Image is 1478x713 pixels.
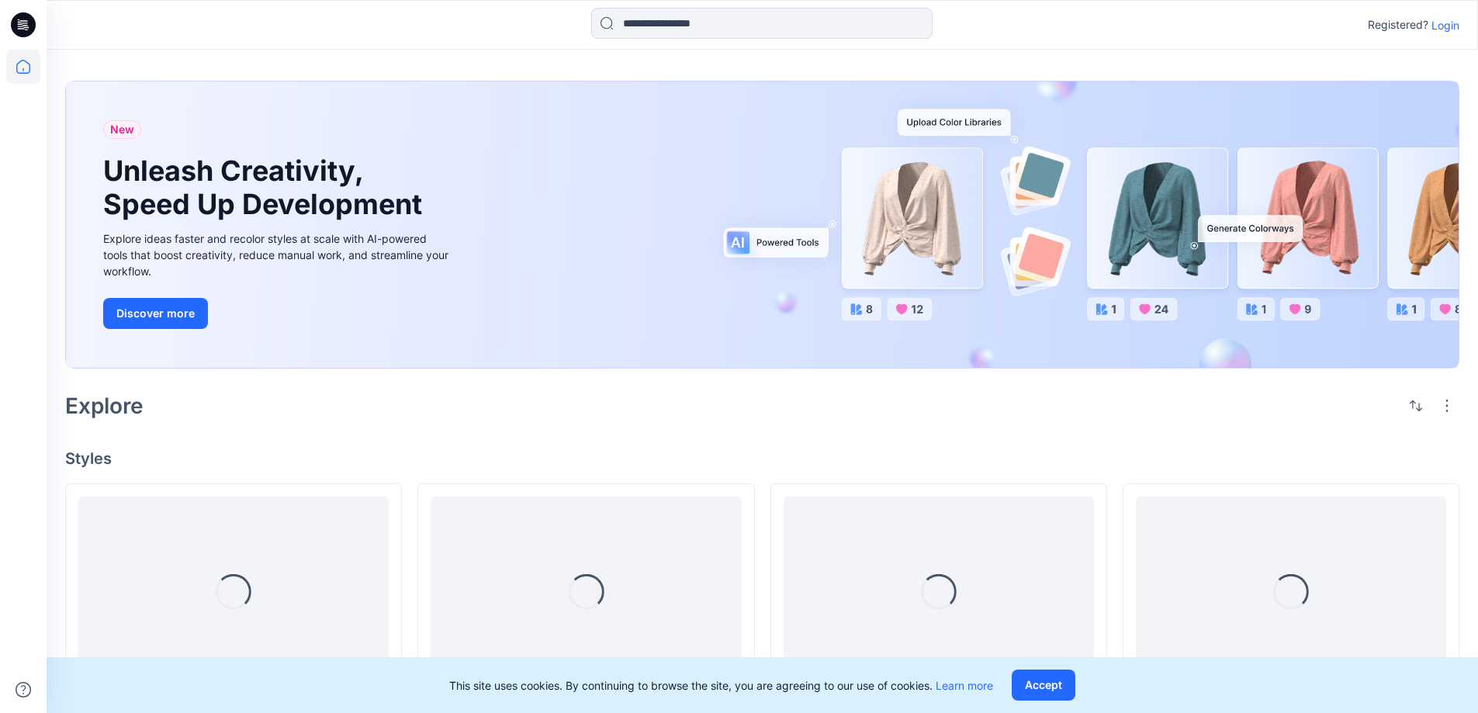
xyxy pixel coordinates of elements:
[1368,16,1428,34] p: Registered?
[1012,670,1075,701] button: Accept
[65,449,1459,468] h4: Styles
[110,120,134,139] span: New
[449,677,993,694] p: This site uses cookies. By continuing to browse the site, you are agreeing to our use of cookies.
[65,393,144,418] h2: Explore
[103,298,452,329] a: Discover more
[103,230,452,279] div: Explore ideas faster and recolor styles at scale with AI-powered tools that boost creativity, red...
[103,154,429,221] h1: Unleash Creativity, Speed Up Development
[1431,17,1459,33] p: Login
[936,679,993,692] a: Learn more
[103,298,208,329] button: Discover more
